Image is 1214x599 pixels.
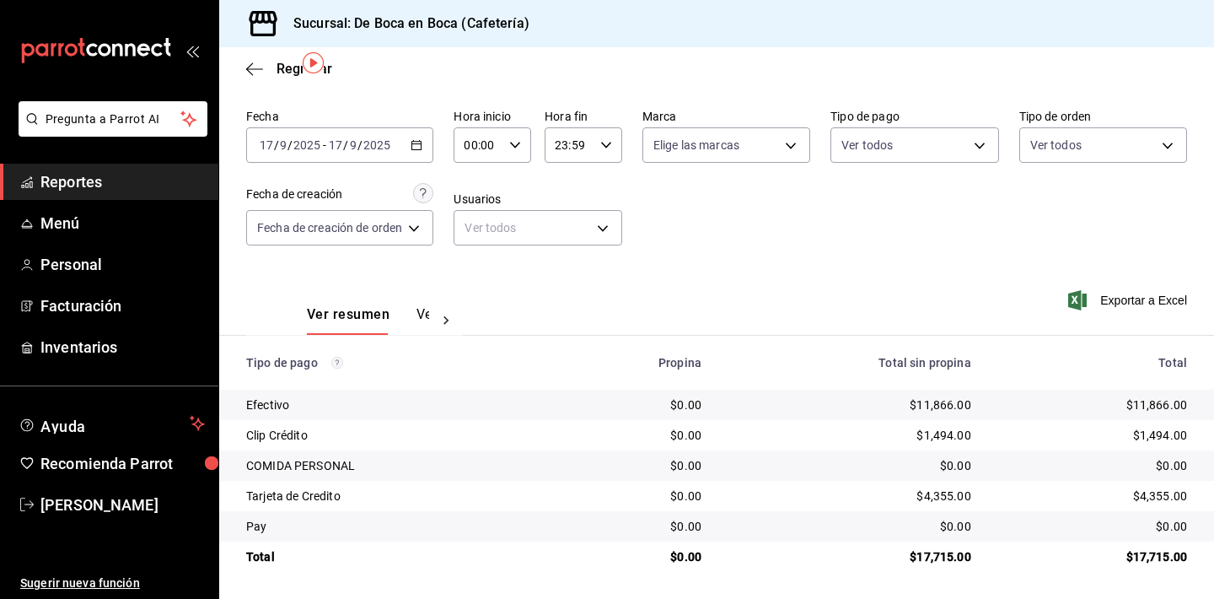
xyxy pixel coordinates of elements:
input: ---- [363,138,391,152]
div: $0.00 [570,397,701,413]
span: Personal [40,253,205,276]
div: COMIDA PERSONAL [246,457,543,474]
div: $0.00 [570,457,701,474]
div: $0.00 [998,457,1187,474]
input: ---- [293,138,321,152]
button: Exportar a Excel [1072,290,1187,310]
a: Pregunta a Parrot AI [12,122,207,140]
span: Menú [40,212,205,235]
div: $0.00 [570,548,701,565]
img: Tooltip marker [303,52,324,73]
label: Tipo de orden [1019,111,1187,122]
button: open_drawer_menu [185,44,199,57]
button: Ver pagos [416,306,480,335]
label: Hora fin [545,111,622,122]
div: $11,866.00 [998,397,1187,413]
div: Pay [246,518,543,535]
label: Tipo de pago [830,111,998,122]
div: Tipo de pago [246,356,543,370]
div: $0.00 [728,518,971,535]
div: Clip Crédito [246,427,543,444]
span: Fecha de creación de orden [257,219,402,236]
div: Total [246,548,543,565]
label: Usuarios [454,193,621,205]
label: Hora inicio [454,111,531,122]
span: / [343,138,348,152]
div: $1,494.00 [998,427,1187,444]
span: Ver todos [1030,137,1082,154]
button: Pregunta a Parrot AI [19,101,207,137]
div: Propina [570,356,701,370]
input: -- [349,138,357,152]
div: $0.00 [998,518,1187,535]
span: Recomienda Parrot [40,452,205,475]
span: / [287,138,293,152]
span: Facturación [40,294,205,317]
input: -- [279,138,287,152]
div: $0.00 [570,488,701,505]
span: Inventarios [40,336,205,359]
div: $17,715.00 [998,548,1187,565]
div: $1,494.00 [728,427,971,444]
div: $0.00 [570,518,701,535]
label: Marca [642,111,810,122]
span: Elige las marcas [653,137,739,154]
div: $4,355.00 [998,488,1187,505]
div: Ver todos [454,210,621,246]
div: Fecha de creación [246,186,342,203]
button: Ver resumen [307,306,389,335]
label: Fecha [246,111,433,122]
div: $0.00 [728,457,971,474]
div: Total [998,356,1187,370]
div: Efectivo [246,397,543,413]
div: Tarjeta de Credito [246,488,543,505]
span: Sugerir nueva función [20,575,205,592]
input: -- [328,138,343,152]
div: $0.00 [570,427,701,444]
div: $11,866.00 [728,397,971,413]
svg: Los pagos realizados con Pay y otras terminales son montos brutos. [331,357,343,369]
span: / [274,138,279,152]
div: $17,715.00 [728,548,971,565]
h3: Sucursal: De Boca en Boca (Cafetería) [280,13,529,34]
span: Pregunta a Parrot AI [46,111,181,128]
span: - [323,138,326,152]
input: -- [259,138,274,152]
div: navigation tabs [307,306,429,335]
button: Regresar [246,61,332,77]
span: Ayuda [40,413,183,434]
span: Reportes [40,170,205,193]
div: $4,355.00 [728,488,971,505]
span: / [357,138,363,152]
span: [PERSON_NAME] [40,494,205,516]
div: Total sin propina [728,356,971,370]
span: Regresar [277,61,332,77]
span: Ver todos [841,137,893,154]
